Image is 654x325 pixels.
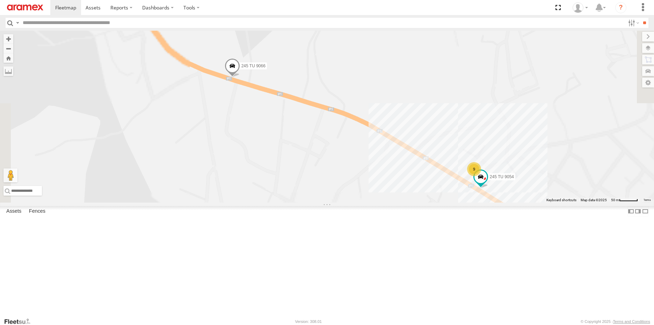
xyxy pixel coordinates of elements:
[609,198,640,203] button: Map Scale: 50 m per 50 pixels
[4,318,36,325] a: Visit our Website
[490,174,514,179] span: 245 TU 9054
[3,34,13,44] button: Zoom in
[3,53,13,63] button: Zoom Home
[625,18,640,28] label: Search Filter Options
[3,168,17,182] button: Drag Pegman onto the map to open Street View
[634,206,641,216] label: Dock Summary Table to the Right
[642,78,654,88] label: Map Settings
[295,319,322,324] div: Version: 308.01
[627,206,634,216] label: Dock Summary Table to the Left
[615,2,626,13] i: ?
[7,5,43,10] img: aramex-logo.svg
[26,206,49,216] label: Fences
[3,206,25,216] label: Assets
[3,66,13,76] label: Measure
[546,198,576,203] button: Keyboard shortcuts
[642,206,649,216] label: Hide Summary Table
[581,198,607,202] span: Map data ©2025
[467,162,481,176] div: 9
[241,63,266,68] span: 245 TU 9066
[581,319,650,324] div: © Copyright 2025 -
[570,2,590,13] div: Walid Bakkar
[3,44,13,53] button: Zoom out
[15,18,20,28] label: Search Query
[613,319,650,324] a: Terms and Conditions
[644,199,651,202] a: Terms (opens in new tab)
[611,198,619,202] span: 50 m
